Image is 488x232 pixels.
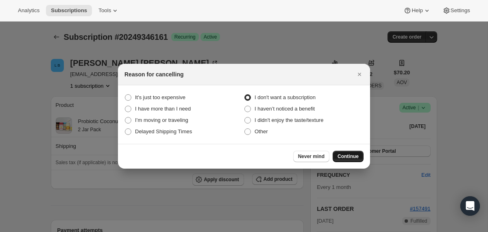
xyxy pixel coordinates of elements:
[293,151,329,162] button: Never mind
[94,5,124,16] button: Tools
[98,7,111,14] span: Tools
[255,117,323,123] span: I didn't enjoy the taste/texture
[135,128,192,134] span: Delayed Shipping Times
[46,5,92,16] button: Subscriptions
[333,151,364,162] button: Continue
[354,69,365,80] button: Close
[135,106,191,112] span: I have more than I need
[255,128,268,134] span: Other
[338,153,359,160] span: Continue
[124,70,183,78] h2: Reason for cancelling
[135,94,185,100] span: It's just too expensive
[460,196,480,216] div: Open Intercom Messenger
[412,7,423,14] span: Help
[18,7,39,14] span: Analytics
[255,94,316,100] span: I don't want a subscription
[51,7,87,14] span: Subscriptions
[13,5,44,16] button: Analytics
[451,7,470,14] span: Settings
[298,153,325,160] span: Never mind
[255,106,315,112] span: I haven’t noticed a benefit
[399,5,436,16] button: Help
[438,5,475,16] button: Settings
[135,117,188,123] span: I’m moving or traveling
